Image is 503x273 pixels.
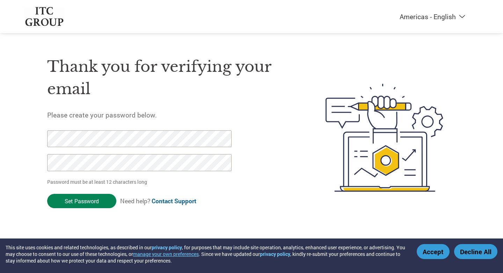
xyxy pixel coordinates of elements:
p: Password must be at least 12 characters long [47,178,234,185]
button: Accept [417,244,450,259]
a: privacy policy [260,251,290,257]
h5: Please create your password below. [47,111,292,119]
a: Contact Support [152,197,196,205]
h1: Thank you for verifying your email [47,55,292,100]
span: Need help? [120,197,196,205]
button: Decline All [454,244,497,259]
input: Set Password [47,194,116,208]
img: ITC Group [24,7,64,26]
img: create-password [313,45,456,230]
div: This site uses cookies and related technologies, as described in our , for purposes that may incl... [6,244,407,264]
button: manage your own preferences [133,251,199,257]
a: privacy policy [152,244,182,251]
